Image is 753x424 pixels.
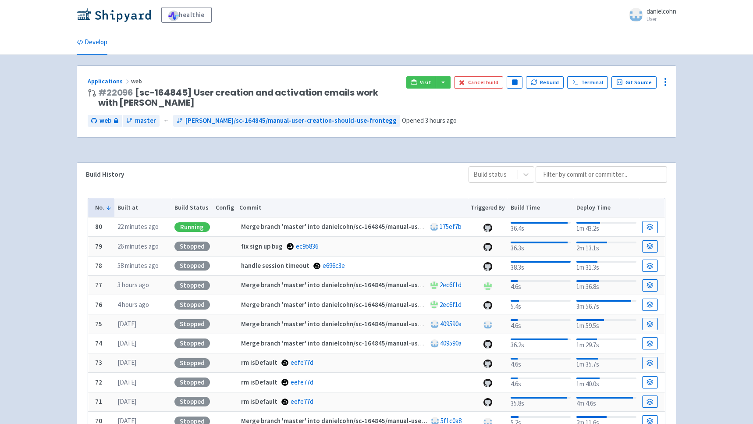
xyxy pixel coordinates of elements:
time: 4 hours ago [117,300,149,309]
a: 2ec6f1d [440,281,462,289]
b: 77 [95,281,102,289]
div: 38.3s [511,259,571,273]
button: Rebuild [526,76,564,89]
div: 2m 13.1s [576,240,636,253]
b: 71 [95,397,102,406]
a: Build Details [642,299,658,311]
small: User [646,16,676,22]
div: 1m 35.7s [576,356,636,370]
div: Stopped [174,242,210,251]
strong: Merge branch 'master' into danielcohn/sc-164845/manual-user-creation-should-use-frontegg [241,281,516,289]
div: 1m 59.5s [576,317,636,331]
th: Build Status [171,198,213,217]
th: Config [213,198,237,217]
button: Pause [507,76,522,89]
div: 36.3s [511,240,571,253]
time: 26 minutes ago [117,242,159,250]
th: Built at [114,198,171,217]
a: eefe77d [291,397,313,406]
time: [DATE] [117,378,136,386]
span: [sc-164845] User creation and activation emails work with [PERSON_NAME] [98,88,399,108]
a: Build Details [642,260,658,272]
b: 79 [95,242,102,250]
b: 78 [95,261,102,270]
strong: fix sign up bug [241,242,283,250]
a: master [123,115,160,127]
strong: Merge branch 'master' into danielcohn/sc-164845/manual-user-creation-should-use-frontegg [241,222,516,231]
a: Build Details [642,395,658,408]
strong: Merge branch 'master' into danielcohn/sc-164845/manual-user-creation-should-use-frontegg [241,320,516,328]
time: 22 minutes ago [117,222,159,231]
a: Visit [406,76,436,89]
strong: rm isDefault [241,397,277,406]
time: 58 minutes ago [117,261,159,270]
a: 2ec6f1d [440,300,462,309]
div: Stopped [174,338,210,348]
a: eefe77d [291,358,313,367]
b: 75 [95,320,102,328]
a: 409590a [440,320,462,328]
a: Applications [88,77,131,85]
div: 4.6s [511,278,571,292]
time: [DATE] [117,320,136,328]
strong: Merge branch 'master' into danielcohn/sc-164845/manual-user-creation-should-use-frontegg [241,300,516,309]
div: Running [174,222,210,232]
div: Stopped [174,319,210,329]
div: Build History [86,170,455,180]
a: Build Details [642,240,658,253]
a: Build Details [642,357,658,369]
a: ec9b836 [296,242,318,250]
strong: rm isDefault [241,358,277,367]
a: Terminal [567,76,608,89]
img: Shipyard logo [77,8,151,22]
a: [PERSON_NAME]/sc-164845/manual-user-creation-should-use-frontegg [173,115,400,127]
time: 3 hours ago [425,116,457,125]
span: danielcohn [646,7,676,15]
b: 72 [95,378,102,386]
div: 36.2s [511,337,571,350]
div: 35.8s [511,395,571,409]
span: ← [163,116,170,126]
span: Opened [402,116,457,125]
strong: Merge branch 'master' into danielcohn/sc-164845/manual-user-creation-should-use-frontegg [241,339,516,347]
button: Cancel build [454,76,504,89]
a: 175ef7b [440,222,462,231]
strong: rm isDefault [241,378,277,386]
a: Build Details [642,318,658,330]
div: 3m 56.7s [576,298,636,312]
time: [DATE] [117,339,136,347]
b: 73 [95,358,102,367]
a: e696c3e [323,261,345,270]
th: Deploy Time [573,198,639,217]
div: Stopped [174,281,210,290]
th: Triggered By [468,198,508,217]
div: 1m 43.2s [576,220,636,234]
a: Develop [77,30,107,55]
a: danielcohn User [624,8,676,22]
a: Build Details [642,337,658,349]
div: 4.6s [511,317,571,331]
a: #22096 [98,86,133,99]
time: [DATE] [117,397,136,406]
div: 1m 36.8s [576,278,636,292]
a: 409590a [440,339,462,347]
div: Stopped [174,300,210,310]
a: Build Details [642,221,658,233]
time: [DATE] [117,358,136,367]
div: 4m 4.6s [576,395,636,409]
div: 1m 29.7s [576,337,636,350]
div: Stopped [174,261,210,271]
th: Build Time [508,198,573,217]
div: Stopped [174,397,210,406]
a: Build Details [642,376,658,388]
strong: handle session timeout [241,261,309,270]
span: web [99,116,111,126]
div: 4.6s [511,376,571,389]
button: No. [95,203,112,212]
a: eefe77d [291,378,313,386]
div: Stopped [174,378,210,387]
div: 1m 31.3s [576,259,636,273]
a: Git Source [611,76,657,89]
span: web [131,77,143,85]
div: 1m 40.0s [576,376,636,389]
